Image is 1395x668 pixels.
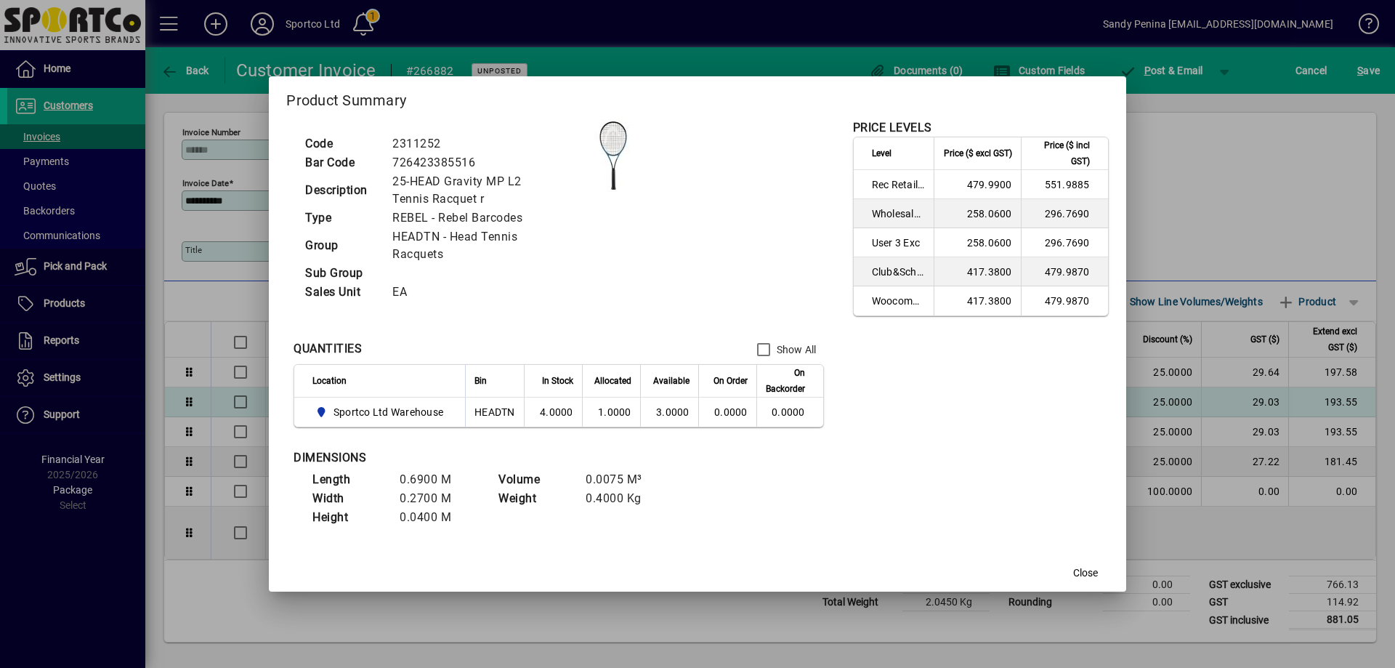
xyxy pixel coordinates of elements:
span: Club&School Exc [872,265,925,279]
span: Close [1073,566,1098,581]
td: Description [298,172,385,209]
td: REBEL - Rebel Barcodes [385,209,577,228]
td: HEADTN [465,398,524,427]
span: On Backorder [766,365,805,397]
td: 479.9870 [1021,286,1108,315]
td: 0.0400 M [392,508,480,527]
td: 1.0000 [582,398,640,427]
td: Sales Unit [298,283,385,302]
span: Price ($ excl GST) [944,145,1012,161]
td: EA [385,283,577,302]
span: Rec Retail Inc [872,177,925,192]
td: 258.0600 [934,199,1021,228]
td: Bar Code [298,153,385,172]
td: 0.6900 M [392,470,480,489]
td: 0.4000 Kg [578,489,666,508]
td: 296.7690 [1021,199,1108,228]
td: Sub Group [298,264,385,283]
span: In Stock [542,373,573,389]
td: HEADTN - Head Tennis Racquets [385,228,577,264]
span: Woocommerce Retail [872,294,925,308]
td: 417.3800 [934,257,1021,286]
td: 726423385516 [385,153,577,172]
td: 479.9870 [1021,257,1108,286]
td: 479.9900 [934,170,1021,199]
label: Show All [774,342,817,357]
span: Available [653,373,690,389]
td: 296.7690 [1021,228,1108,257]
td: Height [305,508,392,527]
td: Volume [491,470,578,489]
td: 258.0600 [934,228,1021,257]
td: 551.9885 [1021,170,1108,199]
td: 25-HEAD Gravity MP L2 Tennis Racquet r [385,172,577,209]
td: 4.0000 [524,398,582,427]
button: Close [1062,560,1109,586]
td: Width [305,489,392,508]
span: Location [312,373,347,389]
td: 0.0075 M³ [578,470,666,489]
td: 417.3800 [934,286,1021,315]
div: DIMENSIONS [294,449,657,467]
h2: Product Summary [269,76,1125,118]
span: Bin [474,373,487,389]
td: Weight [491,489,578,508]
td: 2311252 [385,134,577,153]
div: PRICE LEVELS [853,119,932,137]
span: User 3 Exc [872,236,925,250]
span: Allocated [594,373,631,389]
span: Sportco Ltd Warehouse [312,403,449,421]
span: On Order [713,373,748,389]
img: contain [577,119,650,192]
div: QUANTITIES [294,340,362,358]
td: Group [298,228,385,264]
td: Length [305,470,392,489]
span: Price ($ incl GST) [1030,137,1090,169]
td: 0.2700 M [392,489,480,508]
td: Code [298,134,385,153]
td: 0.0000 [756,398,823,427]
span: Sportco Ltd Warehouse [333,405,443,419]
span: Level [872,145,891,161]
td: 3.0000 [640,398,698,427]
span: Wholesale Exc [872,206,925,221]
td: Type [298,209,385,228]
span: 0.0000 [714,406,748,418]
